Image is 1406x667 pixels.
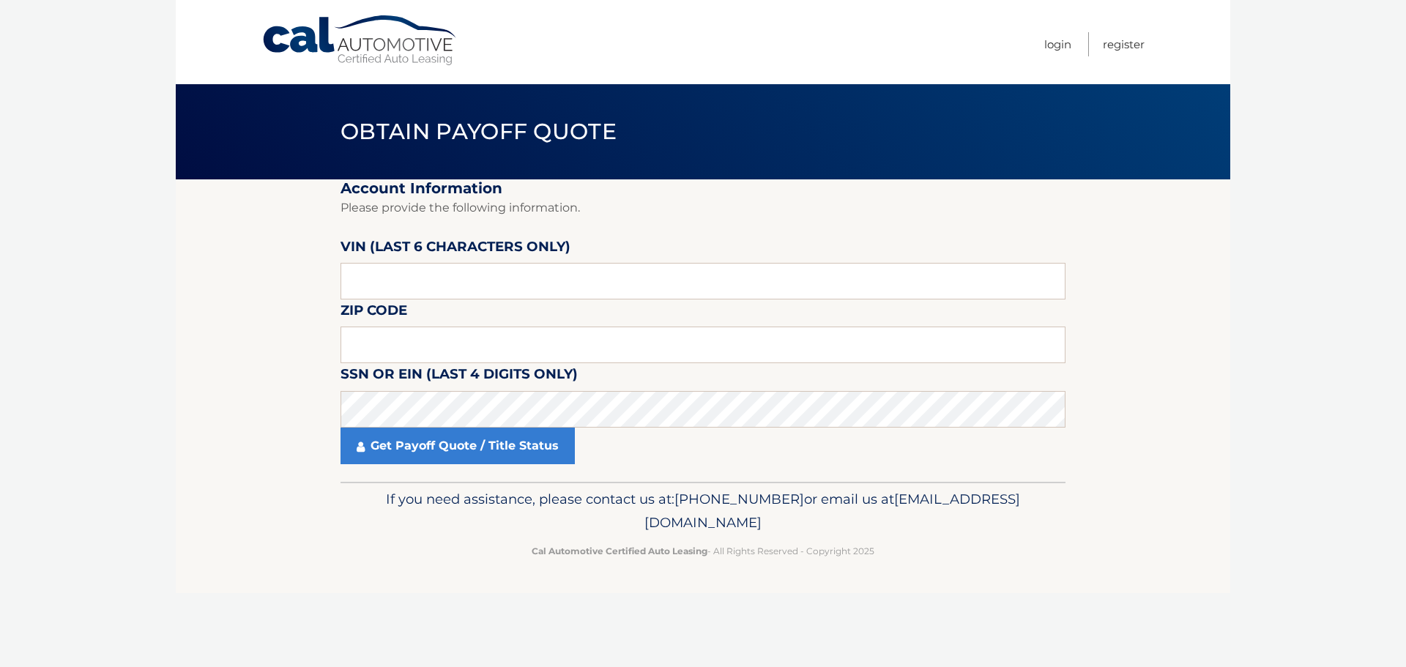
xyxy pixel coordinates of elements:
span: [PHONE_NUMBER] [674,491,804,507]
label: SSN or EIN (last 4 digits only) [341,363,578,390]
a: Cal Automotive [261,15,459,67]
a: Register [1103,32,1145,56]
p: - All Rights Reserved - Copyright 2025 [350,543,1056,559]
p: If you need assistance, please contact us at: or email us at [350,488,1056,534]
label: VIN (last 6 characters only) [341,236,570,263]
h2: Account Information [341,179,1065,198]
span: Obtain Payoff Quote [341,118,617,145]
label: Zip Code [341,299,407,327]
p: Please provide the following information. [341,198,1065,218]
strong: Cal Automotive Certified Auto Leasing [532,545,707,556]
a: Get Payoff Quote / Title Status [341,428,575,464]
a: Login [1044,32,1071,56]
